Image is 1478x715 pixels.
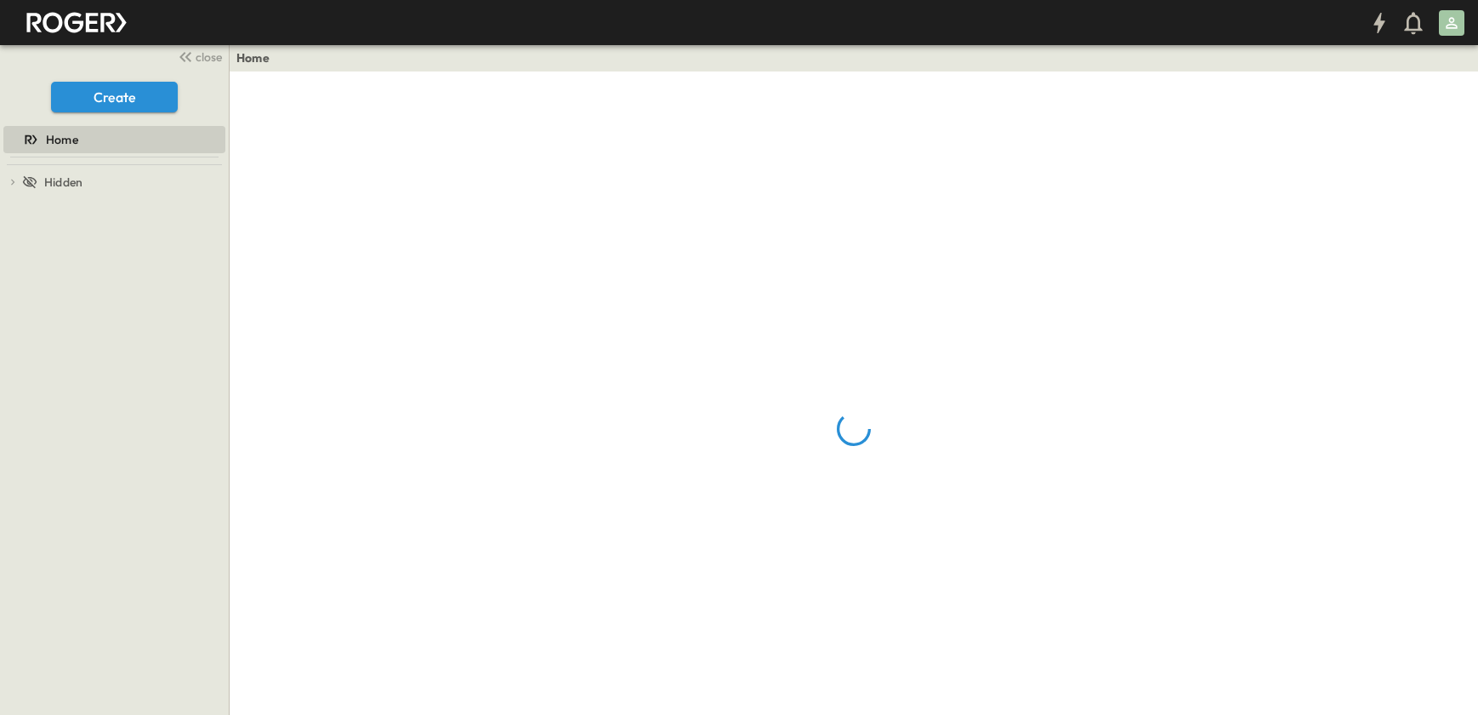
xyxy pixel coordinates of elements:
a: Home [3,128,222,152]
nav: breadcrumbs [236,49,280,66]
span: close [196,49,222,66]
span: Hidden [44,174,82,191]
button: close [171,44,225,68]
span: Home [46,131,78,148]
button: Create [51,82,178,112]
a: Home [236,49,270,66]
